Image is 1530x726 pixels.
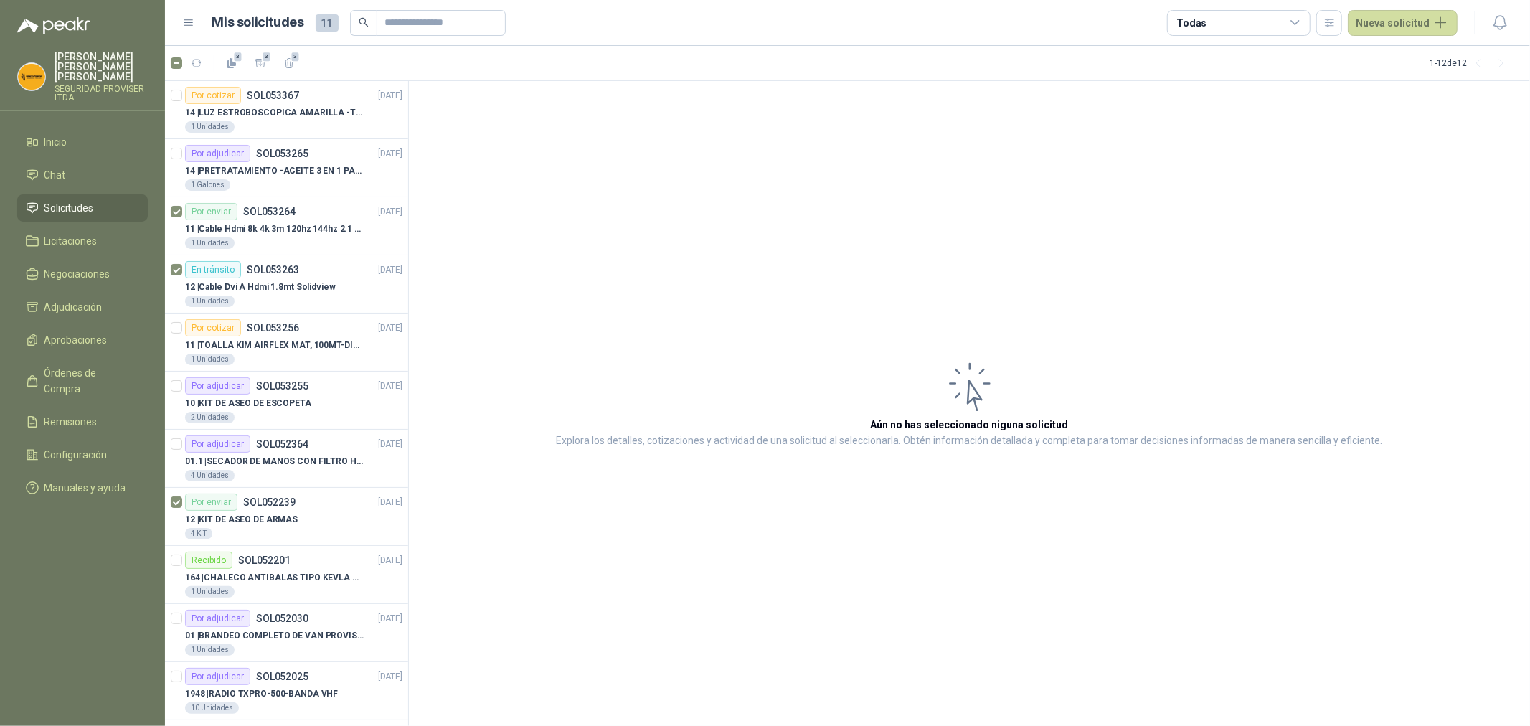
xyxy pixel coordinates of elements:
[291,51,301,62] span: 3
[256,381,308,391] p: SOL053255
[44,480,126,496] span: Manuales y ayuda
[378,496,402,509] p: [DATE]
[185,397,311,410] p: 10 | KIT DE ASEO DE ESCOPETA
[185,644,235,656] div: 1 Unidades
[185,435,250,453] div: Por adjudicar
[243,497,296,507] p: SOL052239
[378,379,402,393] p: [DATE]
[378,321,402,335] p: [DATE]
[44,365,134,397] span: Órdenes de Compra
[256,613,308,623] p: SOL052030
[185,261,241,278] div: En tránsito
[378,89,402,103] p: [DATE]
[185,354,235,365] div: 1 Unidades
[316,14,339,32] span: 11
[233,51,243,62] span: 3
[378,438,402,451] p: [DATE]
[44,332,108,348] span: Aprobaciones
[165,604,408,662] a: Por adjudicarSOL052030[DATE] 01 |BRANDEO COMPLETO DE VAN PROVISER1 Unidades
[278,52,301,75] button: 3
[17,161,148,189] a: Chat
[44,266,110,282] span: Negociaciones
[378,670,402,684] p: [DATE]
[247,265,299,275] p: SOL053263
[185,222,364,236] p: 11 | Cable Hdmi 8k 4k 3m 120hz 144hz 2.1 Alta Velocidad
[17,260,148,288] a: Negociaciones
[212,12,304,33] h1: Mis solicitudes
[165,81,408,139] a: Por cotizarSOL053367[DATE] 14 |LUZ ESTROBOSCOPICA AMARILLA -TIPO BALA1 Unidades
[165,662,408,720] a: Por adjudicarSOL052025[DATE] 1948 |RADIO TXPRO-500-BANDA VHF10 Unidades
[871,417,1069,433] h3: Aún no has seleccionado niguna solicitud
[185,296,235,307] div: 1 Unidades
[1176,15,1206,31] div: Todas
[165,488,408,546] a: Por enviarSOL052239[DATE] 12 |KIT DE ASEO DE ARMAS4 KIT
[185,455,364,468] p: 01.1 | SECADOR DE MANOS CON FILTRO HEPA, SECADO RAPIDO
[185,586,235,598] div: 1 Unidades
[165,139,408,197] a: Por adjudicarSOL053265[DATE] 14 |PRETRATAMIENTO -ACEITE 3 EN 1 PARA ARMAMENTO1 Galones
[17,359,148,402] a: Órdenes de Compra
[185,237,235,249] div: 1 Unidades
[256,439,308,449] p: SOL052364
[165,313,408,372] a: Por cotizarSOL053256[DATE] 11 |TOALLA KIM AIRFLEX MAT, 100MT-DISPENSADOR- caja x61 Unidades
[1430,52,1513,75] div: 1 - 12 de 12
[262,51,272,62] span: 3
[378,205,402,219] p: [DATE]
[44,299,103,315] span: Adjudicación
[55,85,148,102] p: SEGURIDAD PROVISER LTDA
[220,52,243,75] button: 3
[17,474,148,501] a: Manuales y ayuda
[185,629,364,643] p: 01 | BRANDEO COMPLETO DE VAN PROVISER
[359,17,369,27] span: search
[185,121,235,133] div: 1 Unidades
[17,441,148,468] a: Configuración
[185,319,241,336] div: Por cotizar
[557,433,1383,450] p: Explora los detalles, cotizaciones y actividad de una solicitud al seleccionarla. Obtén informaci...
[185,702,239,714] div: 10 Unidades
[247,90,299,100] p: SOL053367
[185,571,364,585] p: 164 | CHALECO ANTIBALAS TIPO KEVLA T/ M
[185,280,336,294] p: 12 | Cable Dvi A Hdmi 1.8mt Solidview
[185,377,250,395] div: Por adjudicar
[378,263,402,277] p: [DATE]
[17,408,148,435] a: Remisiones
[165,430,408,488] a: Por adjudicarSOL052364[DATE] 01.1 |SECADOR DE MANOS CON FILTRO HEPA, SECADO RAPIDO4 Unidades
[256,148,308,159] p: SOL053265
[185,552,232,569] div: Recibido
[256,671,308,682] p: SOL052025
[165,255,408,313] a: En tránsitoSOL053263[DATE] 12 |Cable Dvi A Hdmi 1.8mt Solidview1 Unidades
[185,87,241,104] div: Por cotizar
[44,414,98,430] span: Remisiones
[185,513,298,527] p: 12 | KIT DE ASEO DE ARMAS
[243,207,296,217] p: SOL053264
[165,197,408,255] a: Por enviarSOL053264[DATE] 11 |Cable Hdmi 8k 4k 3m 120hz 144hz 2.1 Alta Velocidad1 Unidades
[185,494,237,511] div: Por enviar
[1348,10,1458,36] button: Nueva solicitud
[247,323,299,333] p: SOL053256
[18,63,45,90] img: Company Logo
[44,167,66,183] span: Chat
[17,17,90,34] img: Logo peakr
[185,610,250,627] div: Por adjudicar
[185,412,235,423] div: 2 Unidades
[185,179,230,191] div: 1 Galones
[17,293,148,321] a: Adjudicación
[185,528,212,539] div: 4 KIT
[185,470,235,481] div: 4 Unidades
[249,52,272,75] button: 3
[17,194,148,222] a: Solicitudes
[378,554,402,567] p: [DATE]
[185,339,364,352] p: 11 | TOALLA KIM AIRFLEX MAT, 100MT-DISPENSADOR- caja x6
[165,546,408,604] a: RecibidoSOL052201[DATE] 164 |CHALECO ANTIBALAS TIPO KEVLA T/ M1 Unidades
[185,106,364,120] p: 14 | LUZ ESTROBOSCOPICA AMARILLA -TIPO BALA
[185,687,338,701] p: 1948 | RADIO TXPRO-500-BANDA VHF
[238,555,291,565] p: SOL052201
[185,164,364,178] p: 14 | PRETRATAMIENTO -ACEITE 3 EN 1 PARA ARMAMENTO
[44,233,98,249] span: Licitaciones
[44,200,94,216] span: Solicitudes
[378,612,402,626] p: [DATE]
[17,326,148,354] a: Aprobaciones
[17,227,148,255] a: Licitaciones
[185,668,250,685] div: Por adjudicar
[185,145,250,162] div: Por adjudicar
[378,147,402,161] p: [DATE]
